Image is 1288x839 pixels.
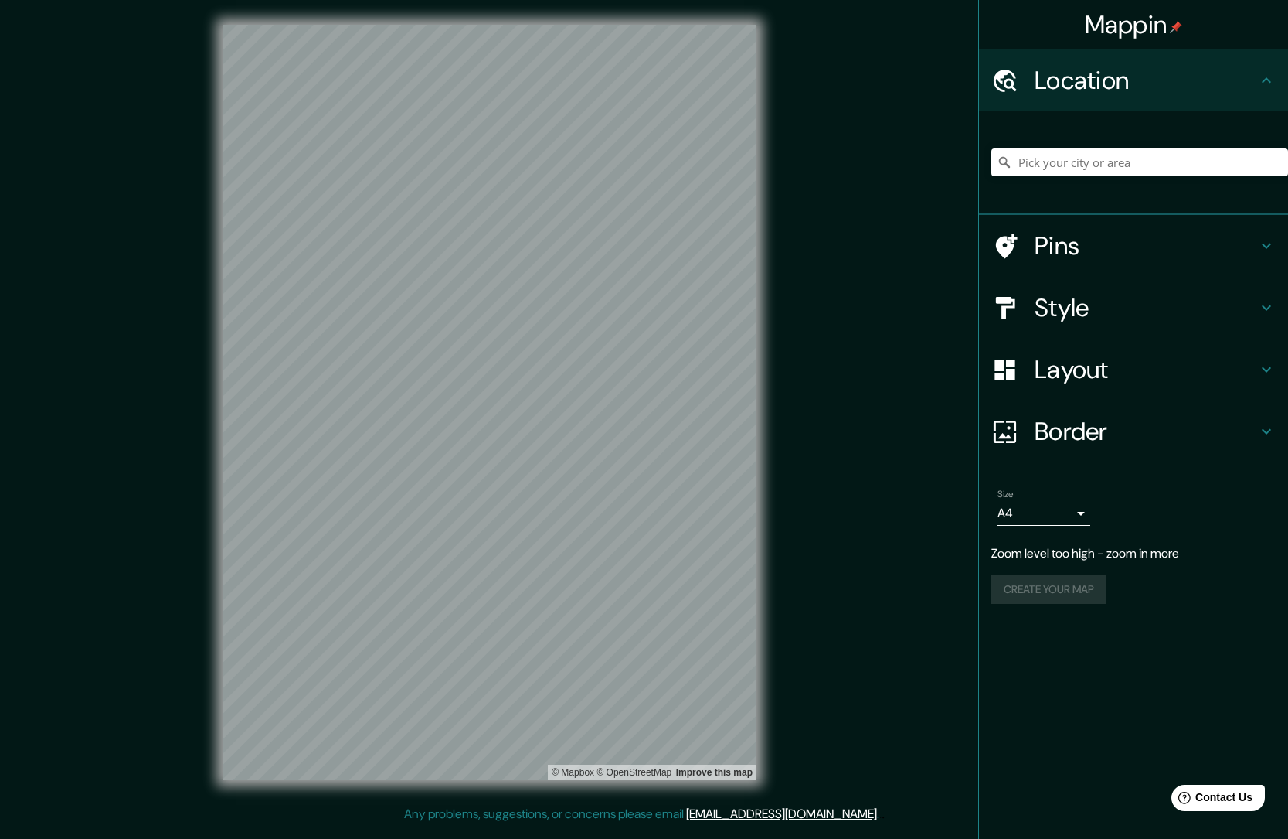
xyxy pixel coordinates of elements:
[997,501,1090,526] div: A4
[991,148,1288,176] input: Pick your city or area
[979,339,1288,401] div: Layout
[979,215,1288,277] div: Pins
[979,401,1288,462] div: Border
[1150,779,1271,822] iframe: Help widget launcher
[997,488,1014,501] label: Size
[1035,416,1257,447] h4: Border
[1035,230,1257,261] h4: Pins
[879,805,882,824] div: .
[991,544,1276,563] p: Zoom level too high - zoom in more
[686,806,877,822] a: [EMAIL_ADDRESS][DOMAIN_NAME]
[1170,21,1182,33] img: pin-icon.png
[404,805,879,824] p: Any problems, suggestions, or concerns please email .
[1035,354,1257,385] h4: Layout
[1085,9,1183,40] h4: Mappin
[596,767,671,778] a: OpenStreetMap
[552,767,594,778] a: Mapbox
[979,49,1288,111] div: Location
[1035,65,1257,96] h4: Location
[223,25,756,780] canvas: Map
[882,805,885,824] div: .
[979,277,1288,339] div: Style
[1035,292,1257,323] h4: Style
[676,767,753,778] a: Map feedback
